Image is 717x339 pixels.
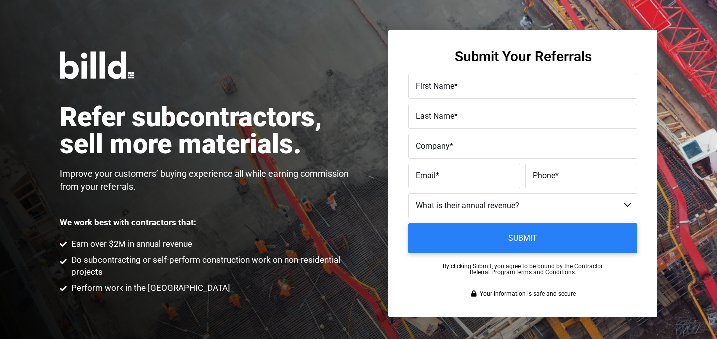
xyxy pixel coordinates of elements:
[416,81,454,91] span: First Name
[416,141,450,151] span: Company
[69,282,230,294] span: Perform work in the [GEOGRAPHIC_DATA]
[60,104,358,158] h1: Refer subcontractors, sell more materials.
[60,168,358,193] p: Improve your customers’ buying experience all while earning commission from your referrals.
[69,238,192,250] span: Earn over $2M in annual revenue
[69,254,359,278] span: Do subcontracting or self-perform construction work on non-residential projects
[533,171,555,180] span: Phone
[478,290,576,297] span: Your information is safe and secure
[515,269,575,276] a: Terms and Conditions
[416,111,454,121] span: Last Name
[455,50,592,64] h3: Submit Your Referrals
[443,263,603,275] p: By clicking Submit, you agree to be bound by the Contractor Referral Program .
[416,171,436,180] span: Email
[408,223,637,253] input: Submit
[60,218,196,227] p: We work best with contractors that:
